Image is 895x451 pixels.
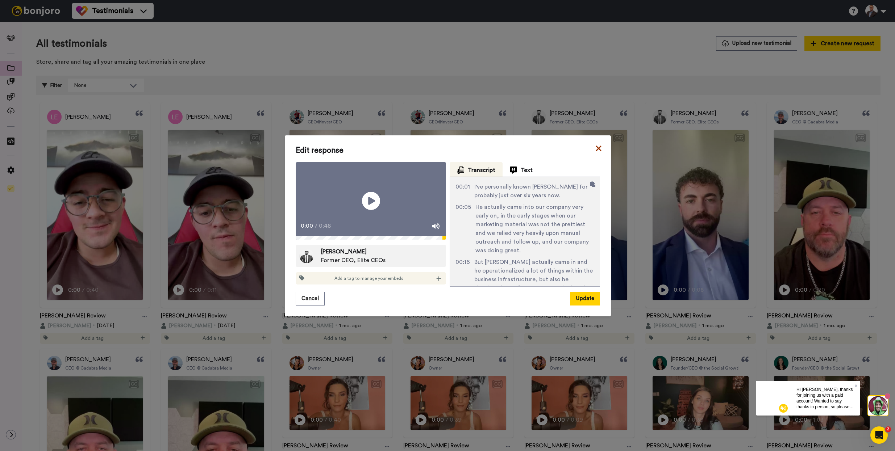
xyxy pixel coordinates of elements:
[296,292,325,305] button: Cancel
[432,223,440,230] img: Mute/Unmute
[468,166,495,174] span: Transcript
[319,222,332,230] span: 0:48
[455,258,470,319] span: 00:16
[1,1,20,21] img: 3183ab3e-59ed-45f6-af1c-10226f767056-1659068401.jpg
[457,167,464,174] img: transcript.png
[870,426,888,444] iframe: Intercom live chat
[23,23,32,32] img: mute-white.svg
[474,182,594,200] span: I've personally known [PERSON_NAME] for probably just over six years now.
[474,258,594,319] span: But [PERSON_NAME] actually came in and he operationalized a lot of things within the business inf...
[475,203,594,255] span: He actually came into our company very early on, in the early stages when our marketing material ...
[455,182,470,200] span: 00:01
[885,426,891,432] span: 2
[315,222,317,230] span: /
[41,6,98,58] span: Hi [PERSON_NAME], thanks for joining us with a paid account! Wanted to say thanks in person, so p...
[296,146,600,155] span: Edit response
[334,275,403,281] span: Add a tag to manage your embeds
[521,166,533,174] span: Text
[510,167,517,174] img: quotes.png
[321,247,386,256] span: [PERSON_NAME]
[321,256,386,265] span: Former CEO, Elite CEOs
[570,292,600,305] button: Update
[455,203,471,255] span: 00:05
[301,222,313,230] span: 0:00
[299,249,314,263] img: a7fa9ba4-163b-4c56-b15b-200df075a2e1.jpeg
